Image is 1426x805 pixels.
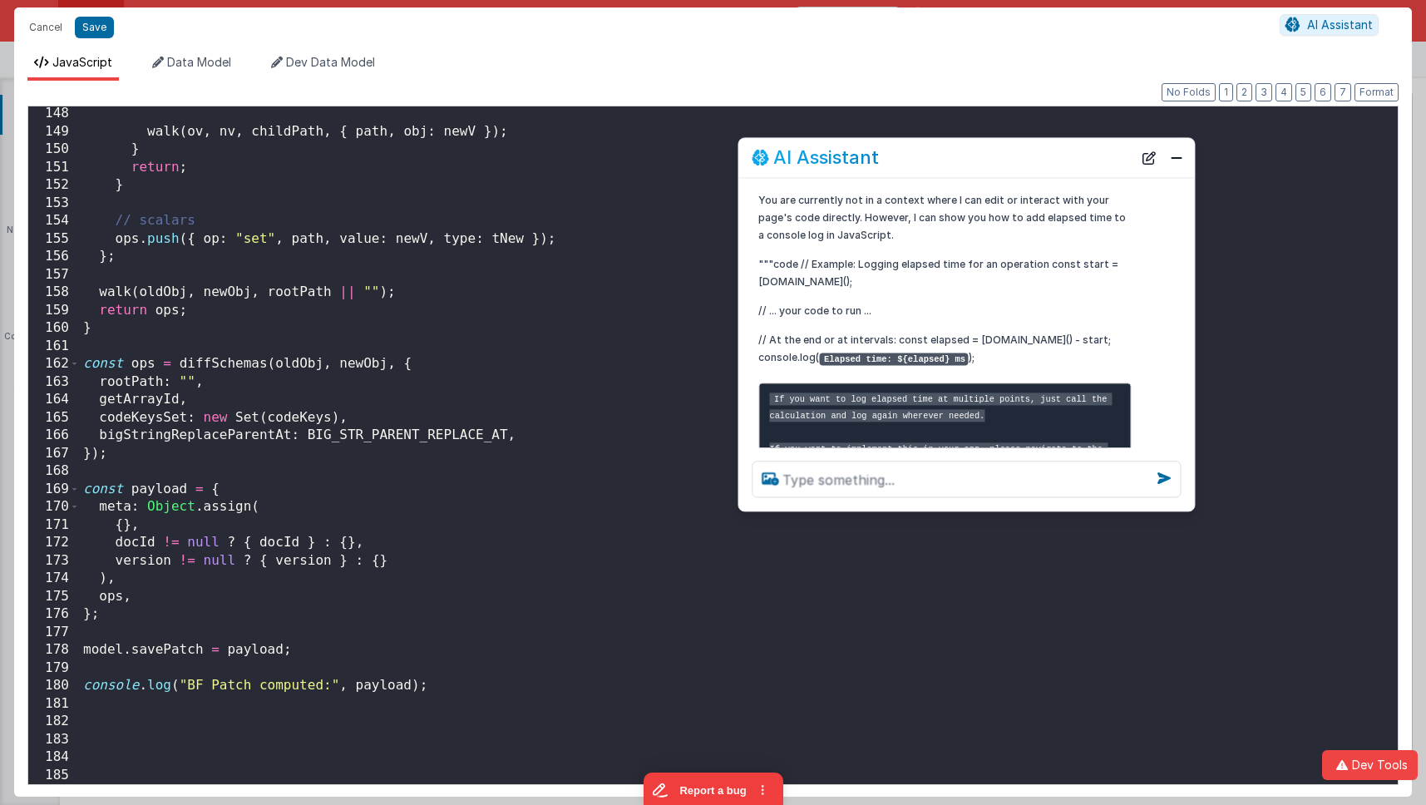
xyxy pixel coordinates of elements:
button: No Folds [1162,83,1216,101]
button: 5 [1295,83,1311,101]
div: 159 [28,302,80,320]
code: If you want to log elapsed time at multiple points, just call the calculation and log again where... [769,393,1112,488]
div: 180 [28,677,80,695]
div: 166 [28,427,80,445]
button: 6 [1315,83,1331,101]
div: 148 [28,105,80,123]
button: Dev Tools [1322,750,1418,780]
div: 165 [28,409,80,427]
div: 171 [28,516,80,535]
div: 162 [28,355,80,373]
p: // At the end or at intervals: const elapsed = [DOMAIN_NAME]() - start; console.log( ); [758,331,1131,366]
div: 169 [28,481,80,499]
div: 161 [28,338,80,356]
span: Data Model [167,55,231,69]
button: Close [1166,146,1187,170]
div: 181 [28,695,80,714]
div: 168 [28,462,80,481]
button: AI Assistant [1280,14,1379,36]
button: Format [1354,83,1399,101]
div: 157 [28,266,80,284]
div: 155 [28,230,80,249]
div: 150 [28,141,80,159]
div: 158 [28,284,80,302]
code: Elapsed time: ${elapsed} ms [819,353,968,365]
div: 153 [28,195,80,213]
p: You are currently not in a context where I can edit or interact with your page's code directly. H... [758,191,1131,244]
span: JavaScript [52,55,112,69]
div: 160 [28,319,80,338]
div: 176 [28,605,80,624]
div: 172 [28,534,80,552]
div: 167 [28,445,80,463]
div: 179 [28,659,80,678]
div: 170 [28,498,80,516]
button: 7 [1335,83,1351,101]
button: New Chat [1137,146,1161,170]
div: 177 [28,624,80,642]
button: 4 [1276,83,1292,101]
button: 3 [1256,83,1272,101]
div: 182 [28,713,80,731]
span: AI Assistant [1307,17,1373,32]
div: 149 [28,123,80,141]
div: 163 [28,373,80,392]
div: 156 [28,248,80,266]
div: 164 [28,391,80,409]
button: 1 [1219,83,1233,101]
div: 151 [28,159,80,177]
div: 173 [28,552,80,570]
div: 184 [28,748,80,767]
button: Cancel [21,16,71,39]
div: 178 [28,641,80,659]
button: Save [75,17,114,38]
div: 183 [28,731,80,749]
p: """code // Example: Logging elapsed time for an operation const start = [DOMAIN_NAME](); [758,255,1131,290]
div: 175 [28,588,80,606]
div: 154 [28,212,80,230]
div: 174 [28,570,80,588]
div: 185 [28,767,80,785]
p: // ... your code to run ... [758,302,1131,319]
span: Dev Data Model [286,55,375,69]
h2: AI Assistant [773,148,879,168]
button: 2 [1236,83,1252,101]
div: 152 [28,176,80,195]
